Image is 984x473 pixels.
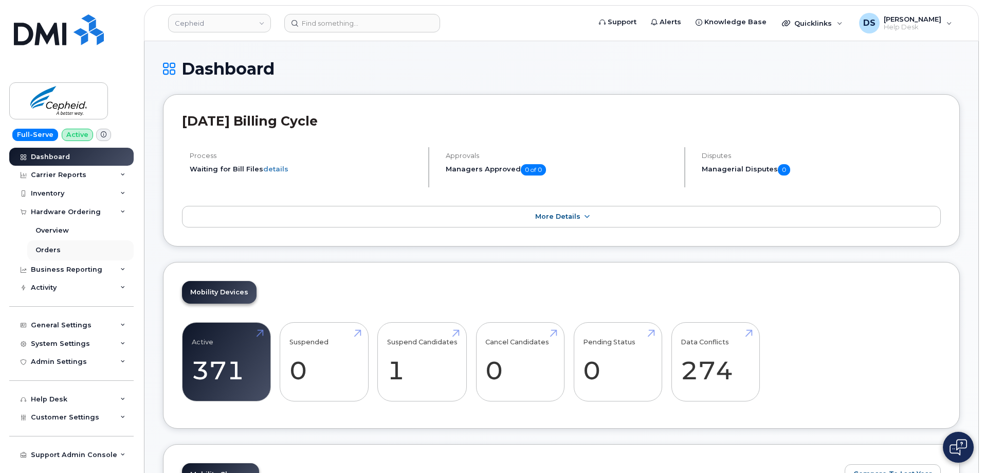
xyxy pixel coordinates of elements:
h5: Managerial Disputes [702,164,941,176]
a: Data Conflicts 274 [681,328,750,396]
h5: Managers Approved [446,164,676,176]
a: Suspended 0 [289,328,359,396]
a: Cancel Candidates 0 [485,328,555,396]
h4: Approvals [446,152,676,160]
h4: Process [190,152,420,160]
a: Active 371 [192,328,261,396]
li: Waiting for Bill Files [190,164,420,174]
a: Suspend Candidates 1 [387,328,458,396]
h2: [DATE] Billing Cycle [182,113,941,129]
a: details [263,165,288,173]
h4: Disputes [702,152,941,160]
span: 0 [778,164,790,176]
img: Open chat [950,439,967,456]
a: Pending Status 0 [583,328,652,396]
span: 0 of 0 [521,164,546,176]
a: Mobility Devices [182,281,257,304]
span: More Details [535,213,580,220]
h1: Dashboard [163,60,960,78]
